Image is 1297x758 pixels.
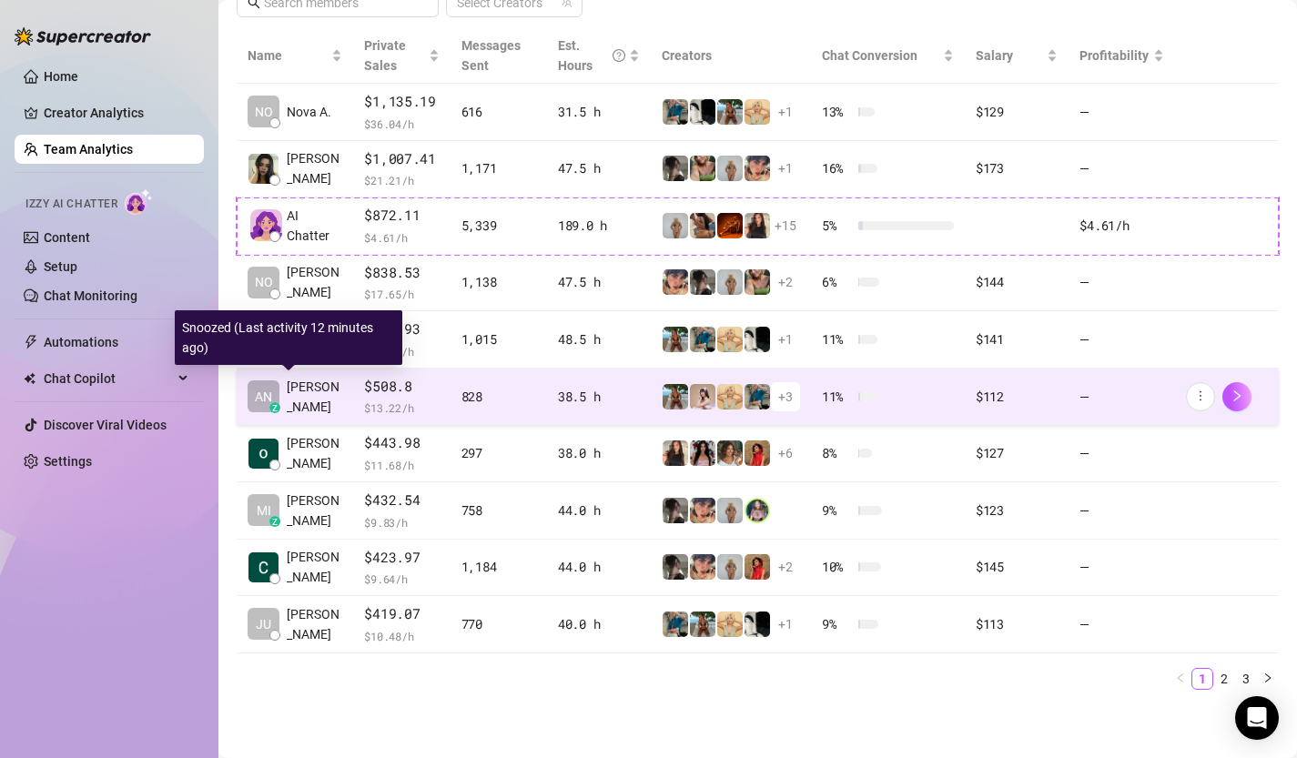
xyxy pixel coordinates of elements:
[287,262,342,302] span: [PERSON_NAME]
[364,603,439,625] span: $419.07
[745,440,770,466] img: bellatendresse
[461,443,536,463] div: 297
[822,272,851,292] span: 6 %
[690,554,715,580] img: bonnierides
[717,440,743,466] img: i_want_candy
[558,329,640,349] div: 48.5 h
[976,272,1059,292] div: $144
[822,614,851,634] span: 9 %
[287,490,342,531] span: [PERSON_NAME]
[976,102,1059,122] div: $129
[461,387,536,407] div: 828
[44,142,133,157] a: Team Analytics
[976,48,1013,63] span: Salary
[364,148,439,170] span: $1,007.41
[663,99,688,125] img: Eavnc
[287,377,342,417] span: [PERSON_NAME]
[745,213,770,238] img: diandradelgado
[976,158,1059,178] div: $173
[248,45,328,66] span: Name
[690,156,715,181] img: dreamsofleana
[1262,672,1273,683] span: right
[44,418,167,432] a: Discover Viral Videos
[778,557,793,577] span: + 2
[1079,216,1163,236] div: $4.61 /h
[287,604,342,644] span: [PERSON_NAME]
[558,158,640,178] div: 47.5 h
[558,557,640,577] div: 44.0 h
[822,557,851,577] span: 10 %
[25,196,117,213] span: Izzy AI Chatter
[257,500,271,520] span: MI
[269,402,280,413] div: z
[717,213,743,238] img: vipchocolate
[778,443,793,463] span: + 6
[1257,668,1279,690] li: Next Page
[255,272,273,292] span: NO
[717,327,743,352] img: Actually.Maria
[175,310,402,365] div: Snoozed (Last activity 12 minutes ago)
[250,209,282,241] img: izzy-ai-chatter-avatar-DDCN_rTZ.svg
[255,102,273,122] span: NO
[745,269,770,295] img: dreamsofleana
[1236,669,1256,689] a: 3
[461,614,536,634] div: 770
[364,490,439,511] span: $432.54
[778,614,793,634] span: + 1
[1175,672,1186,683] span: left
[822,102,851,122] span: 13 %
[1079,48,1149,63] span: Profitability
[364,262,439,284] span: $838.53
[248,154,279,184] img: Joy Gabrielle P…
[663,498,688,523] img: daiisyjane
[745,99,770,125] img: Actually.Maria
[558,272,640,292] div: 47.5 h
[1235,696,1279,740] div: Open Intercom Messenger
[287,433,342,473] span: [PERSON_NAME]
[1257,668,1279,690] button: right
[690,440,715,466] img: empress.venus
[44,98,189,127] a: Creator Analytics
[1069,596,1174,653] td: —
[822,443,851,463] span: 8 %
[364,513,439,531] span: $ 9.83 /h
[558,387,640,407] div: 38.5 h
[461,216,536,236] div: 5,339
[364,627,439,645] span: $ 10.48 /h
[1069,369,1174,426] td: —
[745,498,770,523] img: jadetv
[822,500,851,520] span: 9 %
[44,230,90,245] a: Content
[690,99,715,125] img: comicaltaco
[1213,668,1235,690] li: 2
[976,614,1059,634] div: $113
[663,327,688,352] img: Libby
[364,171,439,189] span: $ 21.21 /h
[44,328,173,357] span: Automations
[461,500,536,520] div: 758
[690,384,715,409] img: anaxmei
[651,28,811,84] th: Creators
[1231,389,1243,402] span: right
[364,399,439,417] span: $ 13.22 /h
[558,614,640,634] div: 40.0 h
[461,38,521,73] span: Messages Sent
[1235,668,1257,690] li: 3
[690,498,715,523] img: bonnierides
[364,38,406,73] span: Private Sales
[690,269,715,295] img: daiisyjane
[364,547,439,569] span: $423.97
[976,500,1059,520] div: $123
[1192,669,1212,689] a: 1
[1069,540,1174,597] td: —
[461,102,536,122] div: 616
[663,611,688,637] img: Eavnc
[778,387,793,407] span: + 3
[745,554,770,580] img: bellatendresse
[663,269,688,295] img: bonnierides
[364,228,439,247] span: $ 4.61 /h
[717,498,743,523] img: Barbi
[44,69,78,84] a: Home
[364,91,439,113] span: $1,135.19
[1191,668,1213,690] li: 1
